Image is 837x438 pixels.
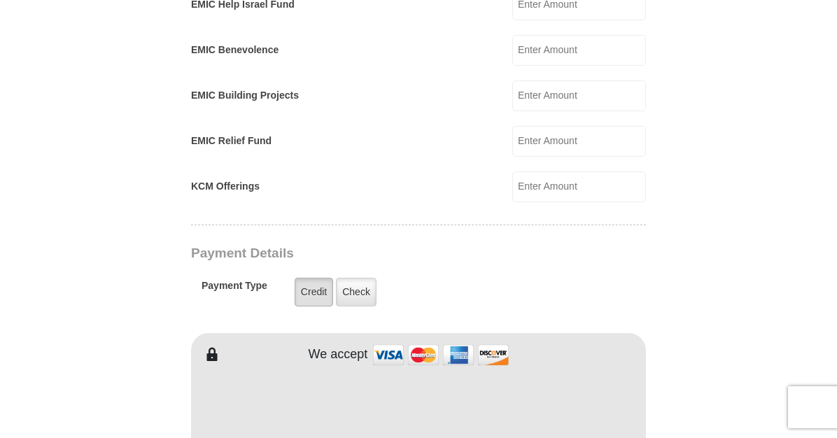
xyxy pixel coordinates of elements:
label: Credit [295,278,333,306]
label: EMIC Benevolence [191,43,279,57]
input: Enter Amount [512,171,646,202]
h3: Payment Details [191,246,548,262]
input: Enter Amount [512,80,646,111]
img: credit cards accepted [371,340,511,370]
input: Enter Amount [512,35,646,66]
label: KCM Offerings [191,179,260,194]
h5: Payment Type [202,280,267,299]
h4: We accept [309,347,368,362]
label: Check [336,278,377,306]
input: Enter Amount [512,126,646,157]
label: EMIC Building Projects [191,88,299,103]
label: EMIC Relief Fund [191,134,272,148]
